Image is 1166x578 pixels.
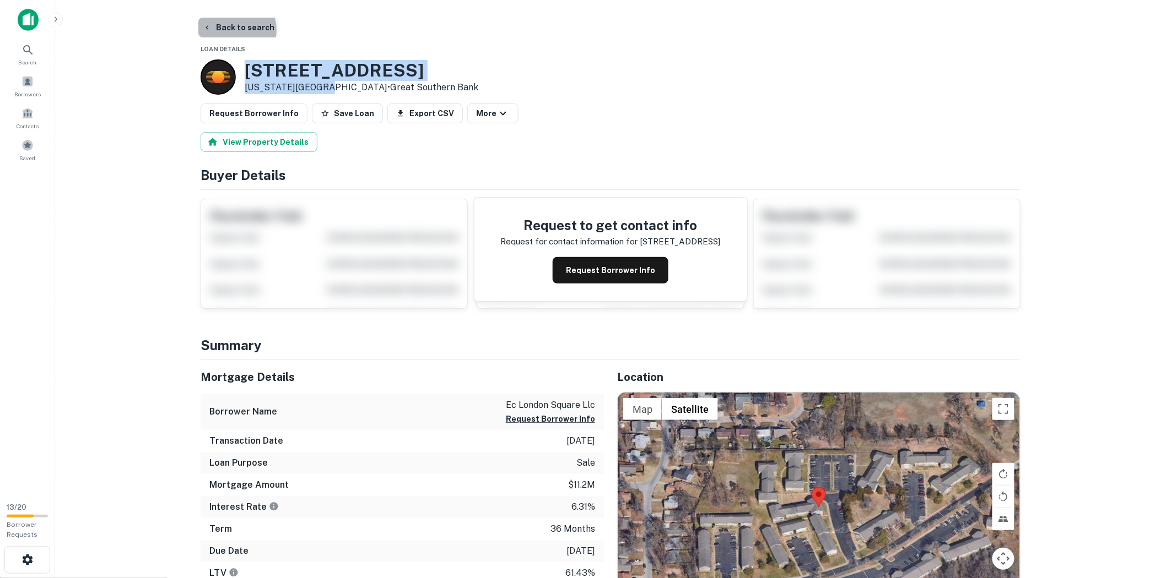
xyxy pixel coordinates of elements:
p: sale [576,456,595,470]
p: [DATE] [566,434,595,448]
span: Saved [20,154,36,162]
h6: Loan Purpose [209,456,268,470]
span: Loan Details [201,46,245,52]
span: 13 / 20 [7,503,26,511]
span: Borrower Requests [7,521,37,538]
a: Saved [3,135,52,165]
button: Request Borrower Info [553,257,668,283]
h4: Summary [201,335,1021,355]
p: [US_STATE][GEOGRAPHIC_DATA] • [245,81,478,94]
h6: Mortgage Amount [209,478,289,492]
p: [STREET_ADDRESS] [640,235,721,248]
p: Request for contact information for [501,235,638,248]
p: 36 months [550,522,595,536]
a: Search [3,39,52,69]
button: Show street map [623,398,662,420]
svg: The interest rates displayed on the website are for informational purposes only and may be report... [269,501,279,511]
a: Contacts [3,103,52,133]
a: Great Southern Bank [390,82,478,92]
h5: Location [617,369,1021,385]
button: Request Borrower Info [201,103,307,123]
button: Request Borrower Info [506,412,595,426]
button: Rotate map clockwise [992,463,1014,485]
button: Toggle fullscreen view [992,398,1014,420]
iframe: Chat Widget [1111,490,1166,543]
button: Tilt map [992,508,1014,530]
p: [DATE] [566,544,595,558]
span: Borrowers [14,90,41,99]
h6: Term [209,522,232,536]
span: Contacts [17,122,39,130]
p: 6.31% [571,500,595,514]
span: Search [19,58,37,67]
button: Show satellite imagery [662,398,718,420]
h3: [STREET_ADDRESS] [245,60,478,81]
button: View Property Details [201,132,317,152]
img: capitalize-icon.png [18,9,39,31]
h5: Mortgage Details [201,369,604,385]
a: Borrowers [3,71,52,101]
p: ec london square llc [506,399,595,412]
h6: Interest Rate [209,500,279,514]
h6: Borrower Name [209,405,277,418]
button: Save Loan [312,103,383,123]
h6: Transaction Date [209,434,283,448]
h4: Buyer Details [201,165,1021,185]
button: Back to search [198,18,279,37]
h6: Due Date [209,544,249,558]
h4: Request to get contact info [501,215,721,235]
svg: LTVs displayed on the website are for informational purposes only and may be reported incorrectly... [229,568,239,577]
button: Map camera controls [992,548,1014,570]
button: Export CSV [387,103,463,123]
button: More [467,103,519,123]
button: Rotate map counterclockwise [992,486,1014,508]
p: $11.2m [568,478,595,492]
